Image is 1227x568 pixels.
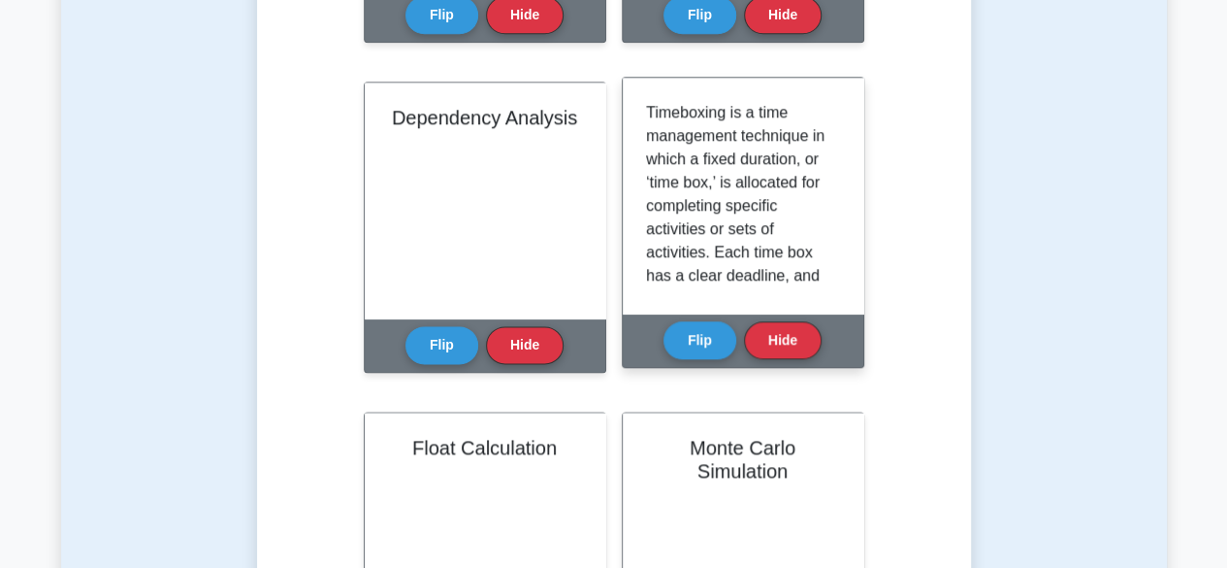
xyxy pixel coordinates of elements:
button: Hide [486,326,564,364]
h2: Monte Carlo Simulation [646,436,840,483]
button: Flip [405,326,478,364]
h2: Float Calculation [388,436,582,459]
h2: Dependency Analysis [388,106,582,129]
button: Flip [663,321,736,359]
button: Hide [744,321,822,359]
